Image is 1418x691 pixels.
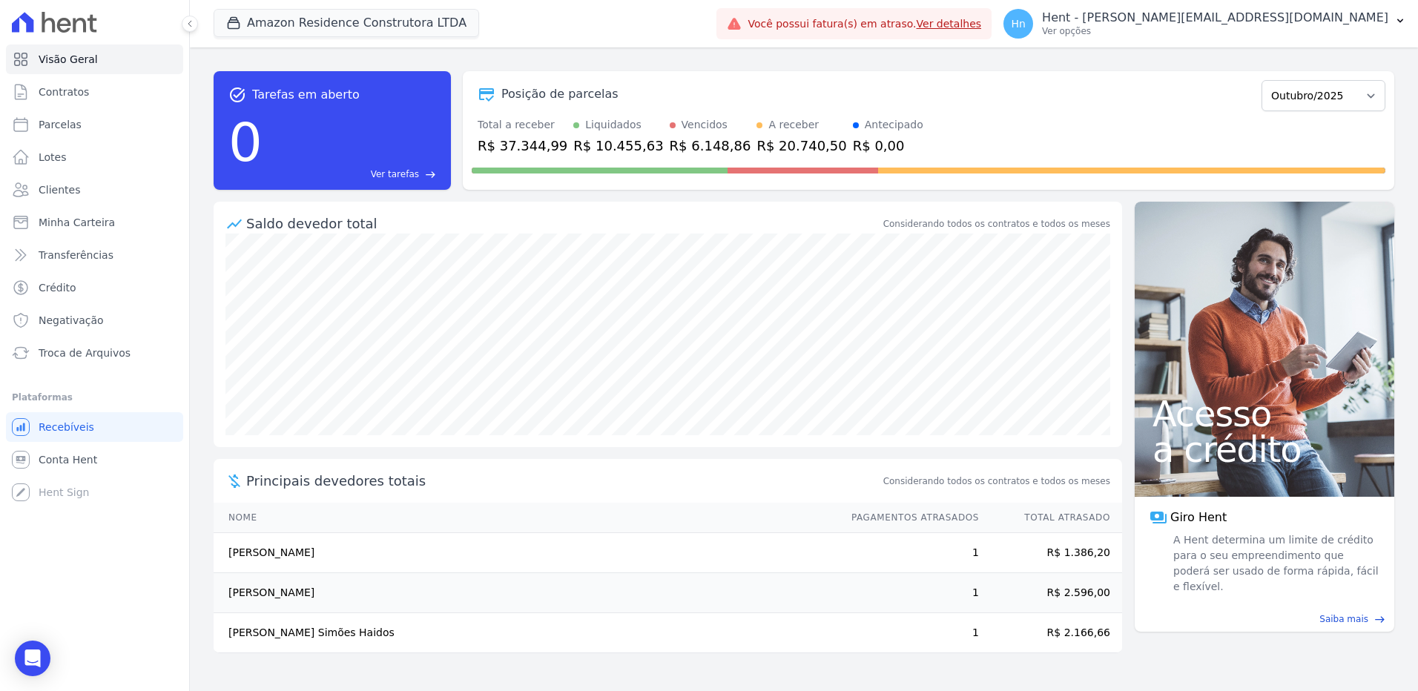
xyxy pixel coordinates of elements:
[1011,19,1025,29] span: Hn
[39,85,89,99] span: Contratos
[6,338,183,368] a: Troca de Arquivos
[992,3,1418,44] button: Hn Hent - [PERSON_NAME][EMAIL_ADDRESS][DOMAIN_NAME] Ver opções
[1152,432,1376,467] span: a crédito
[246,471,880,491] span: Principais devedores totais
[670,136,751,156] div: R$ 6.148,86
[214,613,837,653] td: [PERSON_NAME] Simões Haidos
[768,117,819,133] div: A receber
[837,533,980,573] td: 1
[6,273,183,302] a: Crédito
[39,345,131,360] span: Troca de Arquivos
[246,214,880,234] div: Saldo devedor total
[6,175,183,205] a: Clientes
[980,533,1122,573] td: R$ 1.386,20
[6,142,183,172] a: Lotes
[39,248,113,262] span: Transferências
[478,136,567,156] div: R$ 37.344,99
[1042,10,1388,25] p: Hent - [PERSON_NAME][EMAIL_ADDRESS][DOMAIN_NAME]
[573,136,663,156] div: R$ 10.455,63
[39,280,76,295] span: Crédito
[6,240,183,270] a: Transferências
[853,136,923,156] div: R$ 0,00
[268,168,436,181] a: Ver tarefas east
[837,503,980,533] th: Pagamentos Atrasados
[6,445,183,475] a: Conta Hent
[1170,532,1379,595] span: A Hent determina um limite de crédito para o seu empreendimento que poderá ser usado de forma ráp...
[39,52,98,67] span: Visão Geral
[214,533,837,573] td: [PERSON_NAME]
[1152,396,1376,432] span: Acesso
[883,217,1110,231] div: Considerando todos os contratos e todos os meses
[865,117,923,133] div: Antecipado
[585,117,642,133] div: Liquidados
[252,86,360,104] span: Tarefas em aberto
[6,208,183,237] a: Minha Carteira
[39,182,80,197] span: Clientes
[682,117,728,133] div: Vencidos
[1374,614,1385,625] span: east
[6,110,183,139] a: Parcelas
[478,117,567,133] div: Total a receber
[214,573,837,613] td: [PERSON_NAME]
[6,77,183,107] a: Contratos
[39,150,67,165] span: Lotes
[883,475,1110,488] span: Considerando todos os contratos e todos os meses
[6,44,183,74] a: Visão Geral
[6,305,183,335] a: Negativação
[228,86,246,104] span: task_alt
[214,9,479,37] button: Amazon Residence Construtora LTDA
[917,18,982,30] a: Ver detalhes
[39,452,97,467] span: Conta Hent
[39,215,115,230] span: Minha Carteira
[371,168,419,181] span: Ver tarefas
[1144,612,1385,626] a: Saiba mais east
[837,573,980,613] td: 1
[980,503,1122,533] th: Total Atrasado
[980,613,1122,653] td: R$ 2.166,66
[39,313,104,328] span: Negativação
[425,169,436,180] span: east
[501,85,619,103] div: Posição de parcelas
[228,104,263,181] div: 0
[6,412,183,442] a: Recebíveis
[1319,612,1368,626] span: Saiba mais
[1042,25,1388,37] p: Ver opções
[1170,509,1227,526] span: Giro Hent
[756,136,846,156] div: R$ 20.740,50
[980,573,1122,613] td: R$ 2.596,00
[12,389,177,406] div: Plataformas
[214,503,837,533] th: Nome
[748,16,981,32] span: Você possui fatura(s) em atraso.
[39,420,94,434] span: Recebíveis
[39,117,82,132] span: Parcelas
[15,641,50,676] div: Open Intercom Messenger
[837,613,980,653] td: 1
